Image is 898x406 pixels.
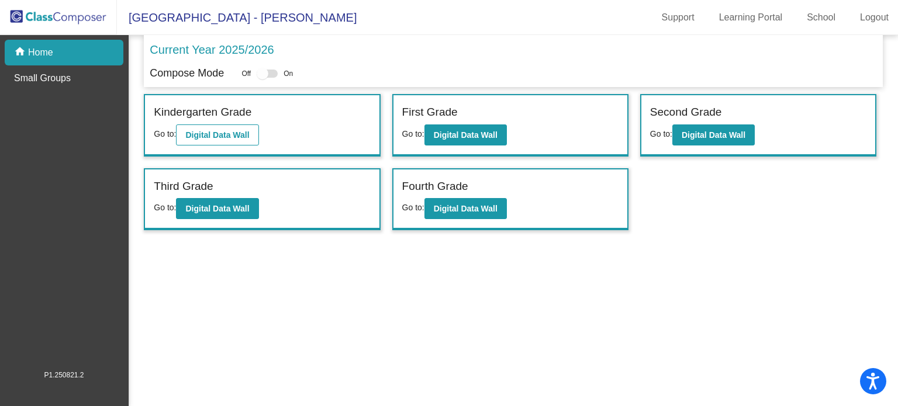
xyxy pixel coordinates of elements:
b: Digital Data Wall [185,204,249,213]
span: Go to: [402,129,424,138]
mat-icon: home [14,46,28,60]
button: Digital Data Wall [424,124,507,145]
b: Digital Data Wall [434,204,498,213]
p: Home [28,46,53,60]
label: Second Grade [650,104,722,121]
label: First Grade [402,104,458,121]
button: Digital Data Wall [176,198,258,219]
span: Go to: [650,129,672,138]
span: [GEOGRAPHIC_DATA] - [PERSON_NAME] [117,8,357,27]
label: Kindergarten Grade [154,104,251,121]
a: Learning Portal [710,8,792,27]
label: Third Grade [154,178,213,195]
b: Digital Data Wall [682,130,745,140]
button: Digital Data Wall [176,124,258,145]
span: Go to: [402,203,424,212]
p: Small Groups [14,71,71,85]
span: Go to: [154,129,176,138]
span: On [284,68,293,79]
a: Support [652,8,704,27]
p: Current Year 2025/2026 [150,41,274,58]
span: Go to: [154,203,176,212]
b: Digital Data Wall [434,130,498,140]
label: Fourth Grade [402,178,468,195]
button: Digital Data Wall [672,124,755,145]
a: Logout [851,8,898,27]
span: Off [241,68,251,79]
button: Digital Data Wall [424,198,507,219]
a: School [797,8,845,27]
b: Digital Data Wall [185,130,249,140]
p: Compose Mode [150,65,224,81]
